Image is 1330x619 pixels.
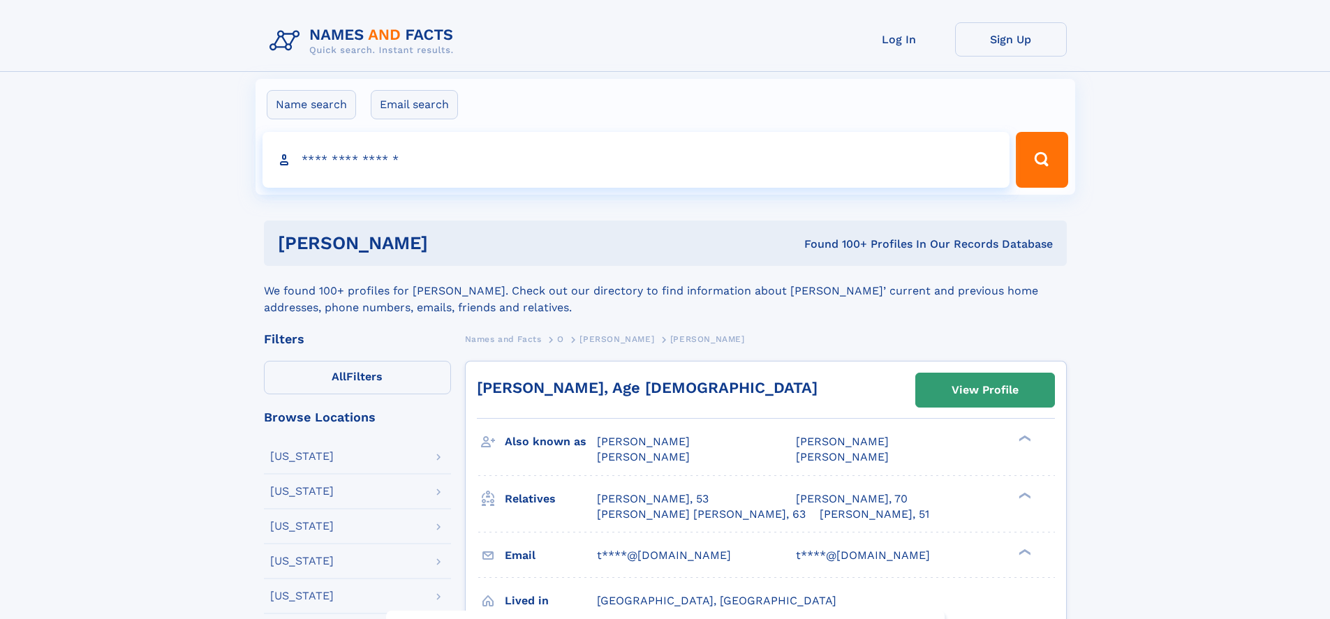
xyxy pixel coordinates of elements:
[332,370,346,383] span: All
[270,590,334,602] div: [US_STATE]
[1015,547,1032,556] div: ❯
[597,435,690,448] span: [PERSON_NAME]
[270,521,334,532] div: [US_STATE]
[1016,132,1067,188] button: Search Button
[270,555,334,567] div: [US_STATE]
[579,334,654,344] span: [PERSON_NAME]
[267,90,356,119] label: Name search
[820,507,929,522] a: [PERSON_NAME], 51
[557,330,564,348] a: O
[616,237,1053,252] div: Found 100+ Profiles In Our Records Database
[670,334,745,344] span: [PERSON_NAME]
[597,507,806,522] a: [PERSON_NAME] [PERSON_NAME], 63
[477,379,818,396] a: [PERSON_NAME], Age [DEMOGRAPHIC_DATA]
[264,22,465,60] img: Logo Names and Facts
[579,330,654,348] a: [PERSON_NAME]
[270,486,334,497] div: [US_STATE]
[796,435,889,448] span: [PERSON_NAME]
[952,374,1019,406] div: View Profile
[597,491,709,507] a: [PERSON_NAME], 53
[843,22,955,57] a: Log In
[270,451,334,462] div: [US_STATE]
[264,411,451,424] div: Browse Locations
[465,330,542,348] a: Names and Facts
[263,132,1010,188] input: search input
[955,22,1067,57] a: Sign Up
[264,333,451,345] div: Filters
[264,361,451,394] label: Filters
[1015,434,1032,443] div: ❯
[1015,491,1032,500] div: ❯
[505,589,597,613] h3: Lived in
[796,491,908,507] a: [PERSON_NAME], 70
[371,90,458,119] label: Email search
[916,373,1054,407] a: View Profile
[505,487,597,511] h3: Relatives
[505,430,597,454] h3: Also known as
[505,544,597,567] h3: Email
[557,334,564,344] span: O
[278,234,616,252] h1: [PERSON_NAME]
[597,450,690,463] span: [PERSON_NAME]
[264,266,1067,316] div: We found 100+ profiles for [PERSON_NAME]. Check out our directory to find information about [PERS...
[796,450,889,463] span: [PERSON_NAME]
[597,594,836,607] span: [GEOGRAPHIC_DATA], [GEOGRAPHIC_DATA]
